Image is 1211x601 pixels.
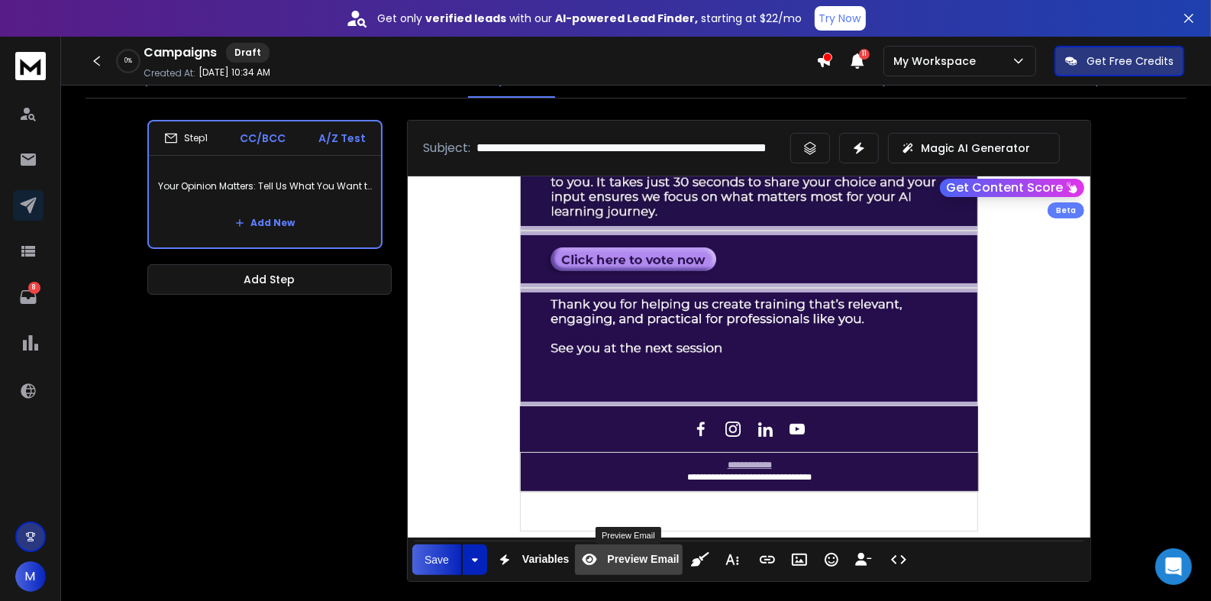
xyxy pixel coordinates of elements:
[241,131,286,146] p: CC/BCC
[423,139,470,157] p: Subject:
[893,53,982,69] p: My Workspace
[686,544,715,575] button: Clean HTML
[819,11,861,26] p: Try Now
[426,11,507,26] strong: verified leads
[1087,53,1174,69] p: Get Free Credits
[1155,548,1192,585] div: Open Intercom Messenger
[147,120,383,249] li: Step1CC/BCCA/Z TestYour Opinion Matters: Tell Us What You Want to Learn Next in AIAdd New
[412,544,461,575] button: Save
[147,264,392,295] button: Add Step
[785,544,814,575] button: Insert Image (⌘P)
[490,544,573,575] button: Variables
[1054,46,1184,76] button: Get Free Credits
[849,544,878,575] button: Insert Unsubscribe Link
[604,553,682,566] span: Preview Email
[13,282,44,312] a: 8
[1048,202,1084,218] div: Beta
[144,67,195,79] p: Created At:
[596,527,661,544] div: Preview Email
[940,179,1084,197] button: Get Content Score
[817,544,846,575] button: Emoticons
[28,282,40,294] p: 8
[815,6,866,31] button: Try Now
[199,66,270,79] p: [DATE] 10:34 AM
[378,11,802,26] p: Get only with our starting at $22/mo
[519,553,573,566] span: Variables
[15,52,46,80] img: logo
[223,208,307,238] button: Add New
[556,11,699,26] strong: AI-powered Lead Finder,
[753,544,782,575] button: Insert Link (⌘K)
[884,544,913,575] button: Code View
[521,292,977,402] img: 0e3c81ba-489c-455e-817e-ad1be1ded135.jpeg
[226,43,270,63] div: Draft
[158,165,372,208] p: Your Opinion Matters: Tell Us What You Want to Learn Next in AI
[124,57,132,66] p: 0 %
[921,141,1030,156] p: Magic AI Generator
[164,131,208,145] div: Step 1
[15,561,46,592] button: M
[718,544,747,575] button: More Text
[575,544,682,575] button: Preview Email
[318,131,366,146] p: A/Z Test
[144,44,217,62] h1: Campaigns
[859,49,870,60] span: 11
[888,133,1060,163] button: Magic AI Generator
